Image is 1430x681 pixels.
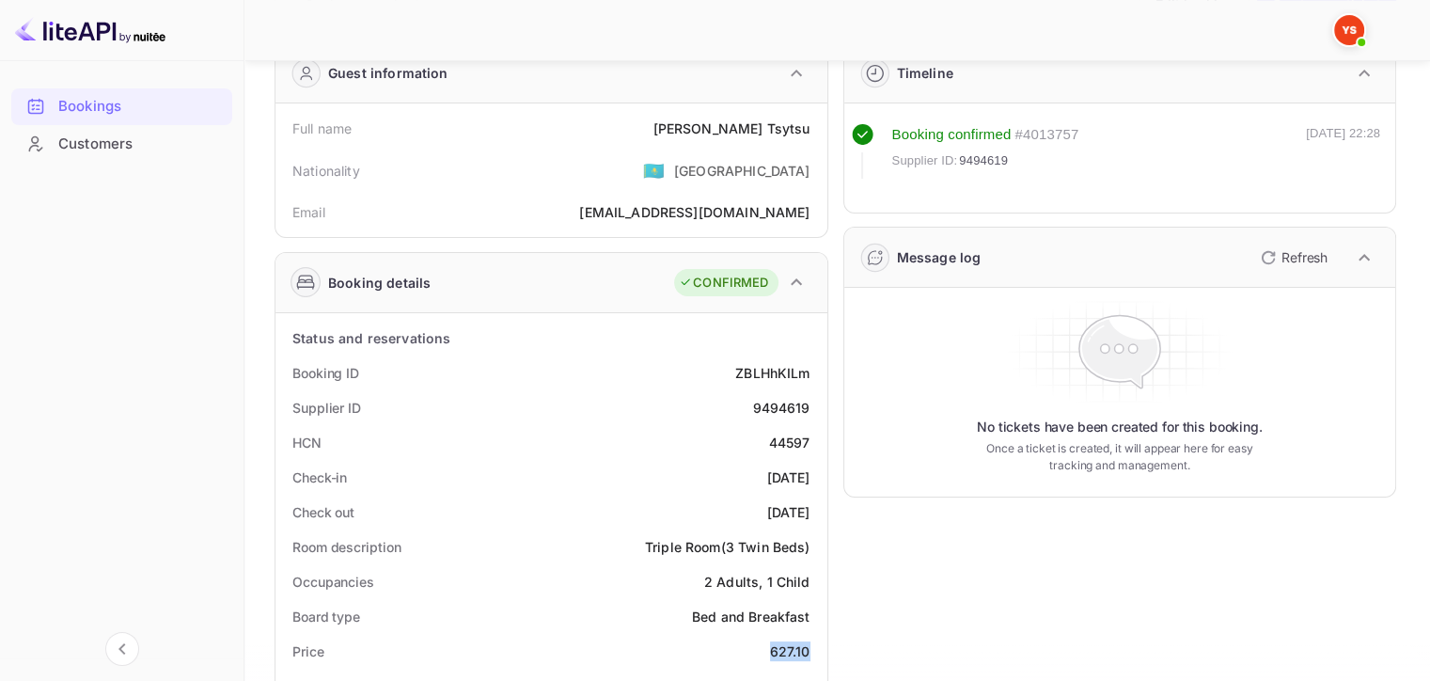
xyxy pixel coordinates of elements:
div: Booking confirmed [892,124,1012,146]
div: Full name [292,119,352,138]
p: Once a ticket is created, it will appear here for easy tracking and management. [972,440,1267,474]
div: Customers [11,126,232,163]
div: ZBLHhKILm [735,363,809,383]
div: 627.10 [770,641,810,661]
div: [DATE] 22:28 [1306,124,1380,179]
div: 9494619 [752,398,809,418]
div: Supplier ID [292,398,361,418]
div: Guest information [328,63,448,83]
div: [EMAIL_ADDRESS][DOMAIN_NAME] [579,202,809,222]
div: # 4013757 [1014,124,1078,146]
p: No tickets have been created for this booking. [977,418,1263,436]
div: 2 Adults, 1 Child [704,572,810,592]
a: Customers [11,126,232,161]
div: Email [292,202,325,222]
img: Yandex Support [1334,15,1364,45]
div: HCN [292,433,322,452]
span: Supplier ID: [892,151,958,170]
img: LiteAPI logo [15,15,165,45]
button: Refresh [1249,243,1335,273]
div: Customers [58,134,223,155]
div: Bookings [58,96,223,118]
div: 44597 [769,433,810,452]
div: Booking ID [292,363,359,383]
span: 9494619 [959,151,1008,170]
div: Bed and Breakfast [692,607,810,626]
button: Collapse navigation [105,632,139,666]
div: Status and reservations [292,328,450,348]
div: [DATE] [767,502,810,522]
p: Refresh [1281,247,1328,267]
div: Triple Room(3 Twin Beds) [645,537,810,557]
div: Board type [292,607,360,626]
div: Price [292,641,324,661]
div: CONFIRMED [679,274,768,293]
a: Bookings [11,88,232,123]
div: Room description [292,537,401,557]
div: [PERSON_NAME] Tsytsu [652,119,809,138]
div: Bookings [11,88,232,125]
div: [DATE] [767,467,810,487]
div: Occupancies [292,572,374,592]
div: [GEOGRAPHIC_DATA] [674,161,810,181]
span: United States [643,153,665,187]
div: Booking details [328,273,431,293]
div: Nationality [292,161,360,181]
div: Timeline [897,63,953,83]
div: Message log [897,247,982,267]
div: Check-in [292,467,347,487]
div: Check out [292,502,354,522]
